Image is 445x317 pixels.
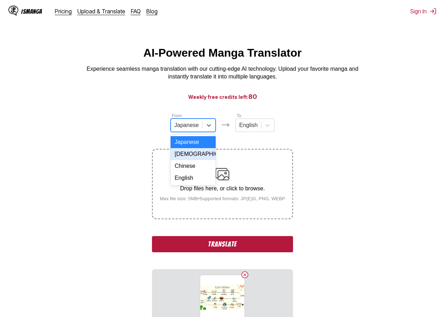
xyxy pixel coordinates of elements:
[410,8,437,15] button: Sign In
[152,236,293,252] button: Translate
[82,65,363,81] p: Experience seamless manga translation with our cutting-edge AI technology. Upload your favorite m...
[131,8,141,15] a: FAQ
[237,113,241,118] label: To
[241,271,249,279] button: Delete image
[154,196,291,201] small: Max file size: 5MB • Supported formats: JP(E)G, PNG, WEBP
[154,185,291,192] p: Drop files here, or click to browse.
[17,92,428,101] h3: Weekly free credits left:
[144,46,302,59] h1: AI-Powered Manga Translator
[171,136,216,148] div: Japanese
[55,8,72,15] a: Pricing
[8,6,18,15] img: IsManga Logo
[171,148,216,160] div: [DEMOGRAPHIC_DATA]
[8,6,55,17] a: IsManga LogoIsManga
[171,172,216,184] div: English
[77,8,125,15] a: Upload & Translate
[221,121,230,129] img: Languages icon
[21,8,42,15] div: IsManga
[171,160,216,172] div: Chinese
[430,8,437,15] img: Sign out
[146,8,158,15] a: Blog
[172,113,182,118] label: From
[248,93,257,100] span: 80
